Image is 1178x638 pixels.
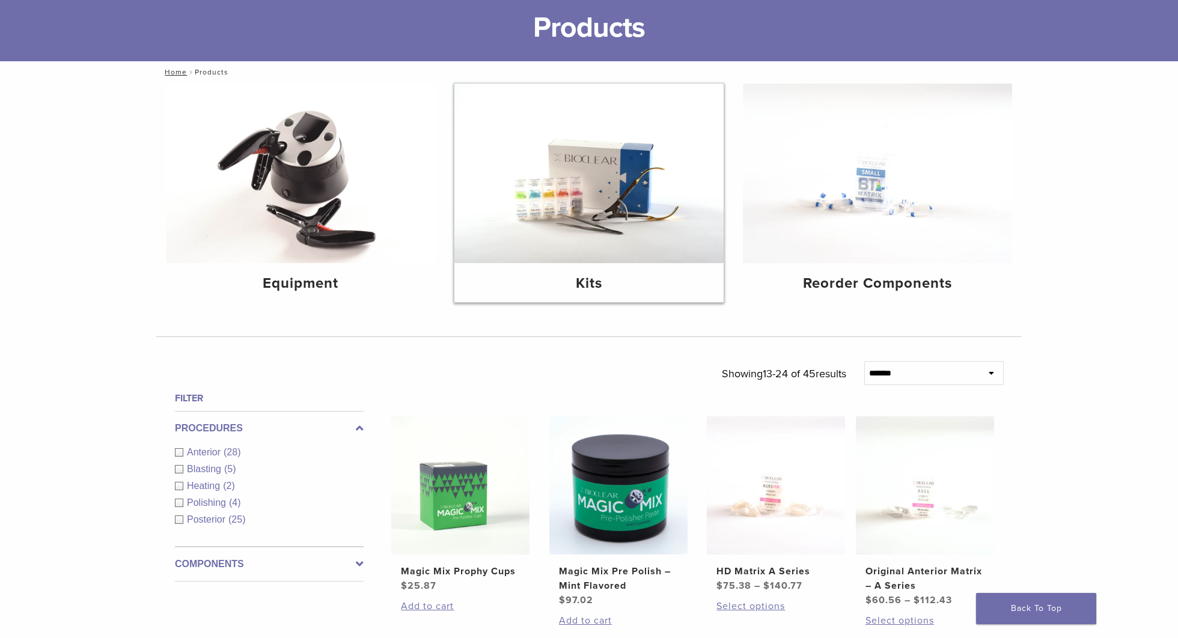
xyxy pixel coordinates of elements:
bdi: 60.56 [865,594,902,606]
span: Posterior [187,514,228,524]
span: – [905,594,911,606]
img: Magic Mix Prophy Cups [391,416,529,554]
h4: Filter [175,391,364,406]
span: (4) [229,497,241,508]
label: Components [175,557,364,571]
span: (28) [224,447,240,457]
h4: Reorder Components [752,273,1003,294]
span: Heating [187,481,223,491]
img: Magic Mix Pre Polish - Mint Flavored [549,416,688,554]
img: Kits [454,84,724,263]
img: Reorder Components [743,84,1012,263]
a: Select options for “Original Anterior Matrix - A Series” [865,613,984,628]
img: HD Matrix A Series [707,416,845,554]
img: Equipment [166,84,435,263]
a: Equipment [166,84,435,302]
a: Add to cart: “Magic Mix Prophy Cups” [401,599,520,613]
span: 13-24 of 45 [763,367,816,380]
label: Procedures [175,421,364,436]
h4: Kits [464,273,714,294]
a: Magic Mix Prophy CupsMagic Mix Prophy Cups $25.87 [391,416,531,593]
bdi: 25.87 [401,580,436,592]
bdi: 75.38 [716,580,751,592]
bdi: 97.02 [559,594,593,606]
nav: Products [156,61,1022,83]
span: Blasting [187,464,224,474]
span: $ [559,594,566,606]
span: (2) [223,481,235,491]
a: Kits [454,84,724,302]
span: $ [914,594,920,606]
span: (5) [224,464,236,474]
a: Select options for “HD Matrix A Series” [716,599,835,613]
span: $ [763,580,770,592]
h2: Magic Mix Prophy Cups [401,564,520,579]
h2: Magic Mix Pre Polish – Mint Flavored [559,564,678,593]
a: Original Anterior Matrix - A SeriesOriginal Anterior Matrix – A Series [855,416,995,607]
span: – [754,580,760,592]
span: $ [865,594,872,606]
h2: Original Anterior Matrix – A Series [865,564,984,593]
a: Reorder Components [743,84,1012,302]
span: (25) [228,514,245,524]
a: Back To Top [976,593,1096,624]
img: Original Anterior Matrix - A Series [856,416,994,554]
p: Showing results [722,361,846,386]
span: Polishing [187,497,229,508]
span: Anterior [187,447,224,457]
h4: Equipment [175,273,426,294]
a: Home [161,68,187,76]
span: $ [401,580,407,592]
span: / [187,69,195,75]
bdi: 112.43 [914,594,952,606]
h2: HD Matrix A Series [716,564,835,579]
bdi: 140.77 [763,580,802,592]
a: HD Matrix A SeriesHD Matrix A Series [706,416,846,593]
a: Magic Mix Pre Polish - Mint FlavoredMagic Mix Pre Polish – Mint Flavored $97.02 [549,416,689,607]
a: Add to cart: “Magic Mix Pre Polish - Mint Flavored” [559,613,678,628]
span: $ [716,580,723,592]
